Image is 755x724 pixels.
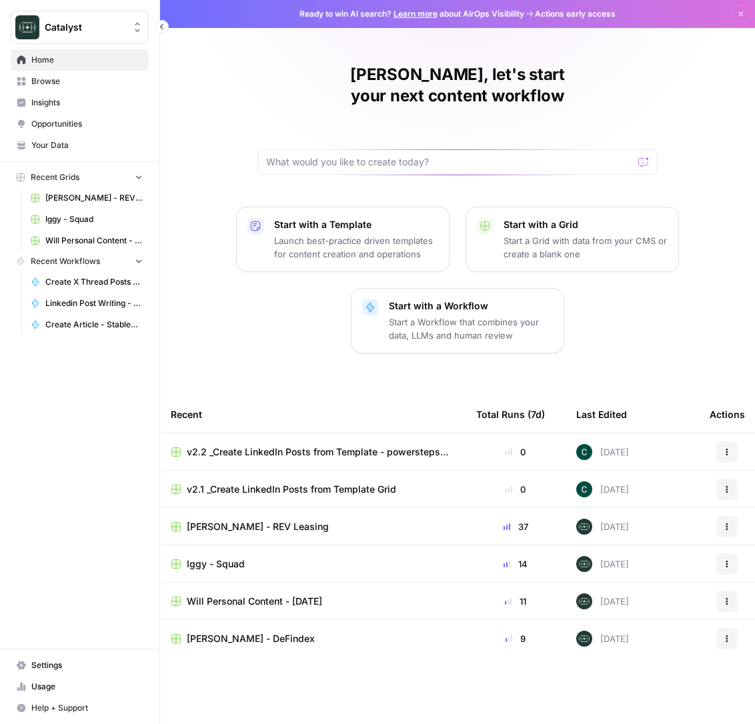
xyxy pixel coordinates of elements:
[389,299,553,313] p: Start with a Workflow
[45,21,125,34] span: Catalyst
[504,218,668,231] p: Start with a Grid
[171,396,455,433] div: Recent
[476,396,545,433] div: Total Runs (7d)
[257,64,658,107] h1: [PERSON_NAME], let's start your next content workflow
[45,213,143,225] span: Iggy - Squad
[45,319,143,331] span: Create Article - StableDash
[351,288,564,353] button: Start with a WorkflowStart a Workflow that combines your data, LLMs and human review
[25,293,149,314] a: Linkedin Post Writing - [DATE]
[576,481,629,497] div: [DATE]
[171,445,455,459] a: v2.2 _Create LinkedIn Posts from Template - powersteps Grid
[45,192,143,204] span: [PERSON_NAME] - REV Leasing
[576,593,592,609] img: lkqc6w5wqsmhugm7jkiokl0d6w4g
[11,49,149,71] a: Home
[394,9,438,19] a: Learn more
[299,8,524,20] span: Ready to win AI search? about AirOps Visibility
[576,519,592,535] img: lkqc6w5wqsmhugm7jkiokl0d6w4g
[11,11,149,44] button: Workspace: Catalyst
[187,445,455,459] span: v2.2 _Create LinkedIn Posts from Template - powersteps Grid
[31,97,143,109] span: Insights
[171,557,455,571] a: Iggy - Squad
[576,444,592,460] img: c32z811ot6kb8v28qdwtb037qlee
[476,483,555,496] div: 0
[535,8,616,20] span: Actions early access
[25,209,149,230] a: Iggy - Squad
[11,676,149,697] a: Usage
[389,315,553,342] p: Start a Workflow that combines your data, LLMs and human review
[31,118,143,130] span: Opportunities
[31,171,79,183] span: Recent Grids
[504,234,668,261] p: Start a Grid with data from your CMS or create a blank one
[476,445,555,459] div: 0
[576,556,629,572] div: [DATE]
[476,520,555,533] div: 37
[576,396,627,433] div: Last Edited
[710,396,745,433] div: Actions
[576,481,592,497] img: c32z811ot6kb8v28qdwtb037qlee
[45,235,143,247] span: Will Personal Content - [DATE]
[25,271,149,293] a: Create X Thread Posts from Linkedin
[11,251,149,271] button: Recent Workflows
[576,631,629,647] div: [DATE]
[274,218,438,231] p: Start with a Template
[31,681,143,693] span: Usage
[11,167,149,187] button: Recent Grids
[187,557,245,571] span: Iggy - Squad
[187,483,396,496] span: v2.1 _Create LinkedIn Posts from Template Grid
[187,520,329,533] span: [PERSON_NAME] - REV Leasing
[476,557,555,571] div: 14
[171,483,455,496] a: v2.1 _Create LinkedIn Posts from Template Grid
[31,702,143,714] span: Help + Support
[476,632,555,645] div: 9
[31,659,143,671] span: Settings
[266,155,633,169] input: What would you like to create today?
[171,520,455,533] a: [PERSON_NAME] - REV Leasing
[576,631,592,647] img: lkqc6w5wqsmhugm7jkiokl0d6w4g
[11,135,149,156] a: Your Data
[11,92,149,113] a: Insights
[171,595,455,608] a: Will Personal Content - [DATE]
[187,595,322,608] span: Will Personal Content - [DATE]
[25,314,149,335] a: Create Article - StableDash
[31,139,143,151] span: Your Data
[11,697,149,719] button: Help + Support
[31,255,100,267] span: Recent Workflows
[11,655,149,676] a: Settings
[45,276,143,288] span: Create X Thread Posts from Linkedin
[576,519,629,535] div: [DATE]
[187,632,315,645] span: [PERSON_NAME] - DeFindex
[274,234,438,261] p: Launch best-practice driven templates for content creation and operations
[31,54,143,66] span: Home
[25,230,149,251] a: Will Personal Content - [DATE]
[576,556,592,572] img: lkqc6w5wqsmhugm7jkiokl0d6w4g
[476,595,555,608] div: 11
[45,297,143,309] span: Linkedin Post Writing - [DATE]
[236,207,450,272] button: Start with a TemplateLaunch best-practice driven templates for content creation and operations
[466,207,679,272] button: Start with a GridStart a Grid with data from your CMS or create a blank one
[11,71,149,92] a: Browse
[25,187,149,209] a: [PERSON_NAME] - REV Leasing
[576,593,629,609] div: [DATE]
[11,113,149,135] a: Opportunities
[31,75,143,87] span: Browse
[171,632,455,645] a: [PERSON_NAME] - DeFindex
[576,444,629,460] div: [DATE]
[15,15,39,39] img: Catalyst Logo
